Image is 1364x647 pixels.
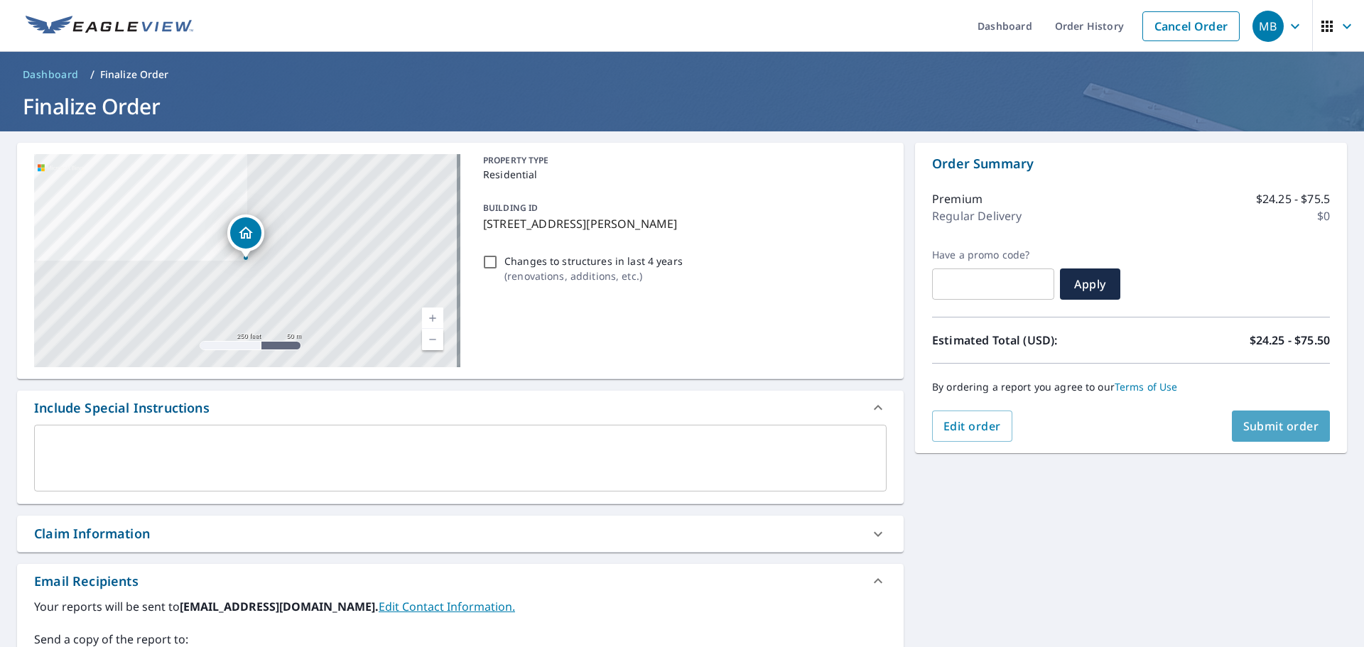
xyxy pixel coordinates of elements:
div: Email Recipients [34,572,139,591]
button: Submit order [1232,411,1331,442]
p: Regular Delivery [932,207,1022,224]
p: $24.25 - $75.50 [1250,332,1330,349]
a: Dashboard [17,63,85,86]
p: Estimated Total (USD): [932,332,1131,349]
img: EV Logo [26,16,193,37]
p: $0 [1317,207,1330,224]
p: BUILDING ID [483,202,538,214]
span: Submit order [1243,418,1319,434]
div: Include Special Instructions [34,398,210,418]
button: Edit order [932,411,1012,442]
span: Edit order [943,418,1001,434]
span: Apply [1071,276,1109,292]
div: MB [1252,11,1284,42]
p: Order Summary [932,154,1330,173]
div: Include Special Instructions [17,391,904,425]
p: Residential [483,167,881,182]
li: / [90,66,94,83]
label: Have a promo code? [932,249,1054,261]
h1: Finalize Order [17,92,1347,121]
nav: breadcrumb [17,63,1347,86]
span: Dashboard [23,67,79,82]
p: ( renovations, additions, etc. ) [504,268,683,283]
a: Current Level 17, Zoom Out [422,329,443,350]
p: [STREET_ADDRESS][PERSON_NAME] [483,215,881,232]
div: Email Recipients [17,564,904,598]
button: Apply [1060,268,1120,300]
p: Finalize Order [100,67,169,82]
p: Premium [932,190,983,207]
label: Your reports will be sent to [34,598,887,615]
a: Terms of Use [1115,380,1178,393]
b: [EMAIL_ADDRESS][DOMAIN_NAME]. [180,599,379,614]
a: Current Level 17, Zoom In [422,308,443,329]
p: PROPERTY TYPE [483,154,881,167]
a: EditContactInfo [379,599,515,614]
p: $24.25 - $75.5 [1256,190,1330,207]
p: By ordering a report you agree to our [932,381,1330,393]
div: Claim Information [17,516,904,552]
a: Cancel Order [1142,11,1240,41]
p: Changes to structures in last 4 years [504,254,683,268]
div: Dropped pin, building 1, Residential property, 13863 Cartwright Pkwy Strongsville, OH 44136 [227,214,264,259]
div: Claim Information [34,524,150,543]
